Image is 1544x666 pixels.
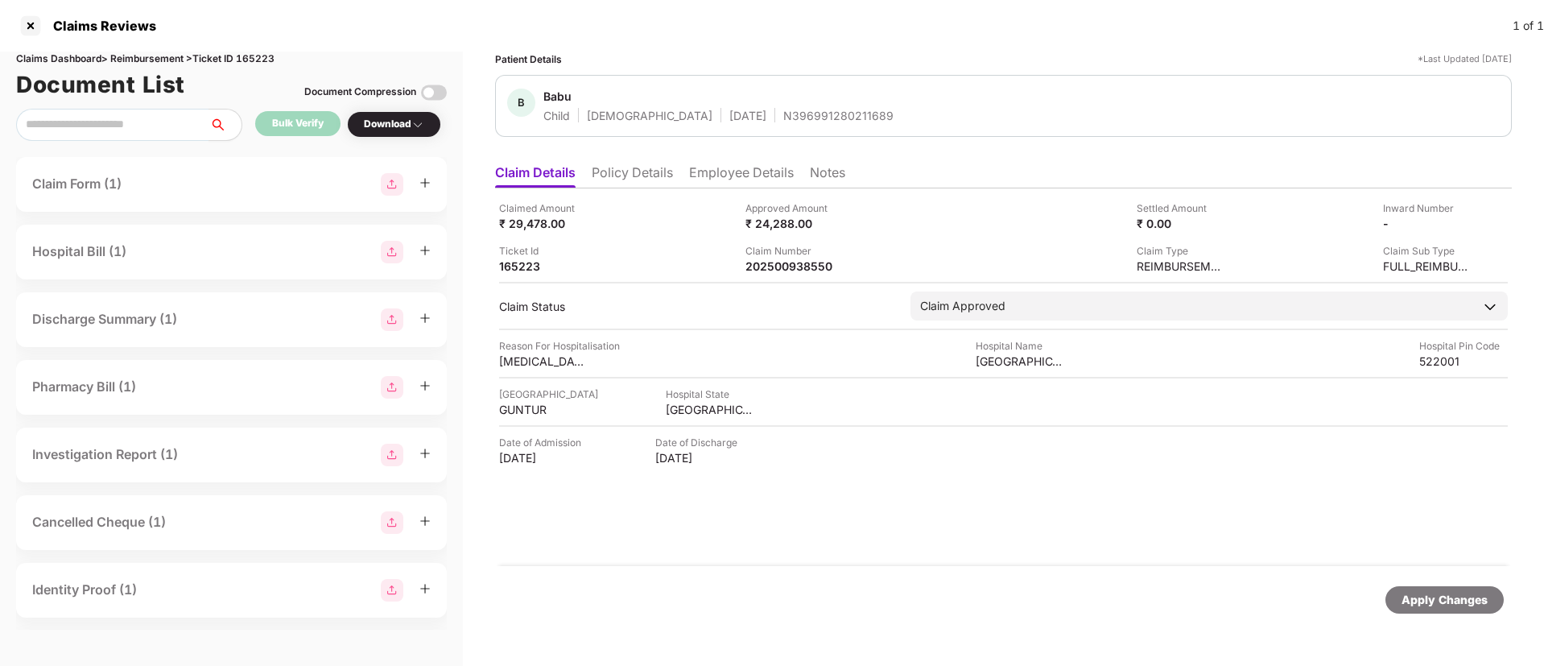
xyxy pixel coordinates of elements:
[495,52,562,67] div: Patient Details
[499,402,588,417] div: GUNTUR
[364,117,424,132] div: Download
[1137,243,1225,259] div: Claim Type
[43,18,156,34] div: Claims Reviews
[499,387,598,402] div: [GEOGRAPHIC_DATA]
[1419,354,1508,369] div: 522001
[16,67,185,102] h1: Document List
[499,259,588,274] div: 165223
[32,242,126,262] div: Hospital Bill (1)
[304,85,416,100] div: Document Compression
[32,309,177,329] div: Discharge Summary (1)
[1383,243,1472,259] div: Claim Sub Type
[381,444,403,466] img: svg+xml;base64,PHN2ZyBpZD0iR3JvdXBfMjg4MTMiIGRhdGEtbmFtZT0iR3JvdXAgMjg4MTMiIHhtbG5zPSJodHRwOi8vd3...
[419,177,431,188] span: plus
[32,512,166,532] div: Cancelled Cheque (1)
[729,108,766,123] div: [DATE]
[32,377,136,397] div: Pharmacy Bill (1)
[499,201,588,216] div: Claimed Amount
[543,89,572,104] div: Babu
[1418,52,1512,67] div: *Last Updated [DATE]
[32,445,178,465] div: Investigation Report (1)
[587,108,712,123] div: [DEMOGRAPHIC_DATA]
[499,338,620,354] div: Reason For Hospitalisation
[208,118,242,131] span: search
[381,376,403,399] img: svg+xml;base64,PHN2ZyBpZD0iR3JvdXBfMjg4MTMiIGRhdGEtbmFtZT0iR3JvdXAgMjg4MTMiIHhtbG5zPSJodHRwOi8vd3...
[1513,17,1544,35] div: 1 of 1
[1402,591,1488,609] div: Apply Changes
[1383,259,1472,274] div: FULL_REIMBURSEMENT
[421,80,447,105] img: svg+xml;base64,PHN2ZyBpZD0iVG9nZ2xlLTMyeDMyIiB4bWxucz0iaHR0cDovL3d3dy53My5vcmcvMjAwMC9zdmciIHdpZH...
[655,450,744,465] div: [DATE]
[666,402,754,417] div: [GEOGRAPHIC_DATA]
[655,435,744,450] div: Date of Discharge
[381,579,403,602] img: svg+xml;base64,PHN2ZyBpZD0iR3JvdXBfMjg4MTMiIGRhdGEtbmFtZT0iR3JvdXAgMjg4MTMiIHhtbG5zPSJodHRwOi8vd3...
[1137,216,1225,231] div: ₹ 0.00
[411,118,424,131] img: svg+xml;base64,PHN2ZyBpZD0iRHJvcGRvd24tMzJ4MzIiIHhtbG5zPSJodHRwOi8vd3d3LnczLm9yZy8yMDAwL3N2ZyIgd2...
[810,164,845,188] li: Notes
[543,108,570,123] div: Child
[32,580,137,600] div: Identity Proof (1)
[419,245,431,256] span: plus
[1137,201,1225,216] div: Settled Amount
[499,354,588,369] div: [MEDICAL_DATA]
[495,164,576,188] li: Claim Details
[507,89,535,117] div: B
[666,387,754,402] div: Hospital State
[208,109,242,141] button: search
[689,164,794,188] li: Employee Details
[745,259,834,274] div: 202500938550
[1482,299,1498,315] img: downArrowIcon
[16,52,447,67] div: Claims Dashboard > Reimbursement > Ticket ID 165223
[1419,338,1508,354] div: Hospital Pin Code
[1137,259,1225,274] div: REIMBURSEMENT
[745,216,834,231] div: ₹ 24,288.00
[745,243,834,259] div: Claim Number
[1383,201,1472,216] div: Inward Number
[381,511,403,534] img: svg+xml;base64,PHN2ZyBpZD0iR3JvdXBfMjg4MTMiIGRhdGEtbmFtZT0iR3JvdXAgMjg4MTMiIHhtbG5zPSJodHRwOi8vd3...
[419,380,431,391] span: plus
[499,435,588,450] div: Date of Admission
[499,299,894,314] div: Claim Status
[1383,216,1472,231] div: -
[592,164,673,188] li: Policy Details
[783,108,894,123] div: N396991280211689
[976,338,1064,354] div: Hospital Name
[32,174,122,194] div: Claim Form (1)
[499,243,588,259] div: Ticket Id
[381,308,403,331] img: svg+xml;base64,PHN2ZyBpZD0iR3JvdXBfMjg4MTMiIGRhdGEtbmFtZT0iR3JvdXAgMjg4MTMiIHhtbG5zPSJodHRwOi8vd3...
[920,297,1005,315] div: Claim Approved
[419,583,431,594] span: plus
[499,450,588,465] div: [DATE]
[976,354,1064,369] div: [GEOGRAPHIC_DATA]
[381,173,403,196] img: svg+xml;base64,PHN2ZyBpZD0iR3JvdXBfMjg4MTMiIGRhdGEtbmFtZT0iR3JvdXAgMjg4MTMiIHhtbG5zPSJodHRwOi8vd3...
[419,312,431,324] span: plus
[419,515,431,527] span: plus
[272,116,324,131] div: Bulk Verify
[499,216,588,231] div: ₹ 29,478.00
[419,448,431,459] span: plus
[745,201,834,216] div: Approved Amount
[381,241,403,263] img: svg+xml;base64,PHN2ZyBpZD0iR3JvdXBfMjg4MTMiIGRhdGEtbmFtZT0iR3JvdXAgMjg4MTMiIHhtbG5zPSJodHRwOi8vd3...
